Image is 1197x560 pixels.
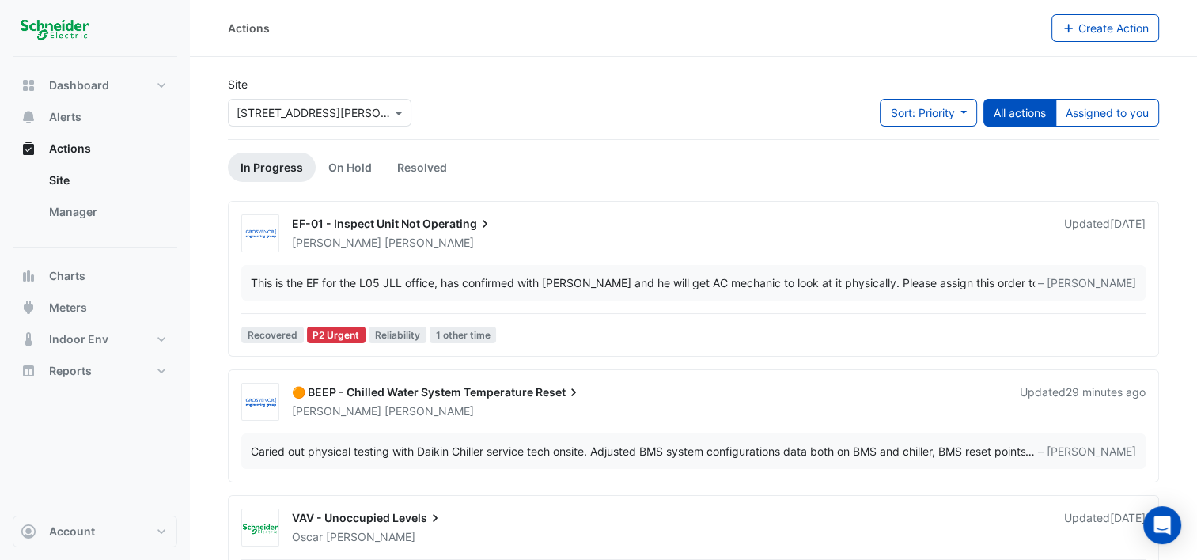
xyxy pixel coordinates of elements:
a: In Progress [228,153,316,182]
span: Account [49,524,95,539]
a: Resolved [384,153,460,182]
span: Oscar [292,530,323,543]
span: Alerts [49,109,81,125]
span: Operating [422,216,493,232]
a: Site [36,165,177,196]
div: Updated [1020,384,1146,419]
span: – [PERSON_NAME] [1038,274,1136,291]
button: Assigned to you [1055,99,1159,127]
a: On Hold [316,153,384,182]
span: [PERSON_NAME] [292,404,381,418]
div: Updated [1064,510,1146,545]
app-icon: Dashboard [21,78,36,93]
span: [PERSON_NAME] [326,529,415,545]
span: – [PERSON_NAME] [1038,443,1136,460]
div: Open Intercom Messenger [1143,506,1181,544]
button: Create Action [1051,14,1160,42]
img: Company Logo [19,13,90,44]
button: Charts [13,260,177,292]
span: Sort: Priority [890,106,954,119]
span: VAV - Unoccupied [292,511,390,524]
div: Actions [228,20,270,36]
span: EF-01 - Inspect Unit Not [292,217,420,230]
button: Account [13,516,177,547]
div: Actions [13,165,177,234]
span: [PERSON_NAME] [384,235,474,251]
img: Grosvenor Engineering [242,226,278,242]
app-icon: Indoor Env [21,331,36,347]
span: 1 other time [430,327,497,343]
span: Recovered [241,327,304,343]
div: … [251,443,1136,460]
span: Levels [392,510,443,526]
span: Indoor Env [49,331,108,347]
span: 🟠 BEEP - Chilled Water System Temperature [292,385,533,399]
button: Indoor Env [13,324,177,355]
img: Grosvenor Engineering [242,395,278,411]
span: Charts [49,268,85,284]
span: Reset [536,384,581,400]
button: All actions [983,99,1056,127]
app-icon: Alerts [21,109,36,125]
app-icon: Reports [21,363,36,379]
span: Fri 01-Aug-2025 10:06 AEST [1110,217,1146,230]
span: Reliability [369,327,426,343]
div: P2 Urgent [307,327,366,343]
span: [PERSON_NAME] [384,403,474,419]
app-icon: Actions [21,141,36,157]
button: Dashboard [13,70,177,101]
span: Mon 25-Aug-2025 14:47 AEST [1066,385,1146,399]
div: Caried out physical testing with Daikin Chiller service tech onsite. Adjusted BMS system configur... [251,443,1025,460]
span: [PERSON_NAME] [292,236,381,249]
span: Dashboard [49,78,109,93]
button: Alerts [13,101,177,133]
label: Site [228,76,248,93]
button: Meters [13,292,177,324]
span: Create Action [1078,21,1149,35]
app-icon: Meters [21,300,36,316]
span: Reports [49,363,92,379]
app-icon: Charts [21,268,36,284]
span: Actions [49,141,91,157]
button: Sort: Priority [880,99,977,127]
span: Meters [49,300,87,316]
button: Reports [13,355,177,387]
span: Fri 04-Jul-2025 14:49 AEST [1110,511,1146,524]
div: This is the EF for the L05 JLL office, has confirmed with [PERSON_NAME] and he will get AC mechan... [251,274,1035,291]
a: Manager [36,196,177,228]
div: Updated [1064,216,1146,251]
img: Schneider Electric [242,520,278,536]
button: Actions [13,133,177,165]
